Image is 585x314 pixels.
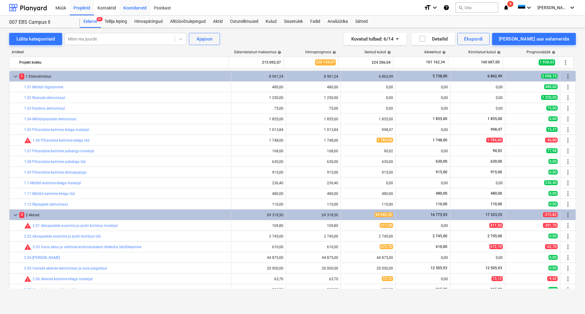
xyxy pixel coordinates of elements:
span: 160 687,00 [480,60,500,65]
button: Ekspordi [457,33,489,45]
a: 2.02 Aknapalede avamine ja prahi koristus töö [24,234,101,238]
div: 915,00 [343,170,393,175]
span: 1 784,00 [486,138,503,143]
span: Rohkem tegevusi [564,115,572,123]
div: Sissetulek [280,16,307,28]
span: 2 745,00 [432,234,448,238]
div: Failid [307,16,324,28]
div: 110,00 [343,202,393,206]
span: 1 250,00 [541,95,558,100]
div: 1 855,00 [289,117,338,121]
div: 20 000,00 [234,266,283,270]
span: Rohkem tegevusi [564,169,572,176]
span: Rohkem tegevusi [564,94,572,101]
div: 610,00 [234,245,283,249]
div: Projekt kokku [19,58,226,67]
div: 0,00 [398,277,448,281]
div: 2 745,00 [289,234,338,238]
div: 0,00 [453,256,503,260]
div: 480,00 [289,192,338,196]
div: Eelarvestatud maksumus [234,50,281,54]
span: -62,70 [545,244,558,249]
span: help [386,51,391,54]
div: 63,70 [234,277,283,281]
span: 236,40 [544,180,558,185]
a: Eelarve9+ [80,16,101,28]
div: 1 855,00 [234,117,283,121]
div: 8 961,24 [289,74,338,79]
a: 1.02 Ruloode demontaaž [24,96,65,100]
button: Ajajoon [189,33,220,45]
div: 0,00 [398,181,448,185]
button: [PERSON_NAME] uus eelarverida [492,33,576,45]
a: 2.06 Akende katmine kilega materjal [33,277,93,281]
div: 1 250,00 [289,96,338,100]
span: 998,47 [490,127,503,132]
a: 1.1 Mööbli katmine kilega materjal [24,181,81,185]
span: 915,00 [435,287,448,291]
a: Ostutellimused [226,16,262,28]
a: 1.01 Mööbli liigutamine [24,85,63,89]
div: Artikkel [9,50,229,54]
div: Aktid [209,16,226,28]
div: 0,00 [453,106,503,111]
a: 2.04 [PERSON_NAME] [24,256,60,260]
div: Hinnaprognoos [305,50,336,54]
div: 480,00 [234,85,283,89]
div: 44 875,00 [343,256,393,260]
div: 0,00 [453,85,503,89]
span: 12 505,93 [430,266,448,270]
span: 1 938,03 [539,59,555,65]
div: Kinnitatud kulud [468,50,501,54]
div: 630,00 [343,160,393,164]
a: 1.11 Mööbli katmine kilega töö [24,192,75,196]
div: Hinnapäringud [131,16,166,28]
div: 215 092,07 [231,58,281,67]
div: 1 748,00 [289,138,338,143]
div: 480,00 [234,192,283,196]
div: 20 000,00 [343,266,393,270]
button: Lülita kategooriaid [9,33,62,45]
div: 1 Ettevalmistus [19,72,229,81]
div: 1 250,00 [234,96,283,100]
span: 480,00 [544,84,558,89]
span: Rohkem tegevusi [564,73,572,80]
span: 110,00 [435,202,448,206]
div: 007 EBS Campus II [9,19,73,26]
div: 63,70 [289,277,338,281]
div: 69 318,50 [289,213,338,217]
div: 110,00 [234,202,283,206]
span: 672,70 [380,244,393,249]
a: 1.09 Põrandate katmine ehituspapiga [24,170,87,175]
div: 90,02 [343,149,393,153]
div: 1 013,84 [234,128,283,132]
span: 1 855,00 [487,117,503,121]
div: 2 Aknad [19,210,229,220]
span: 630,00 [490,159,503,164]
div: 168,00 [234,149,283,153]
a: Sätted [352,16,371,28]
div: 6 862,49 [343,74,393,79]
span: 5 738,00 [432,74,448,78]
span: 75,00 [546,106,558,111]
span: 0,00 [548,159,558,164]
span: Seotud kulud ületavad prognoosi [24,222,31,229]
span: 110,00 [490,202,503,206]
span: 73,12 [491,276,503,281]
span: keyboard_arrow_down [12,73,19,80]
a: Alltöövõtulepingud [166,16,209,28]
a: 2.03 Vana akna ja välimise krohvisüsteemi liitekoha läbilõikamine [33,245,141,249]
a: 2.07 Akende katmine kilega töö [24,288,76,292]
div: 236,40 [234,181,283,185]
span: Rohkem tegevusi [564,158,572,165]
div: Lülita kategooriaid [16,35,55,43]
span: 90,02 [492,149,503,153]
span: 480,00 [490,191,503,196]
div: 44 875,00 [234,256,283,260]
div: 0,00 [398,128,448,132]
div: [PERSON_NAME] uus eelarverida [499,35,569,43]
div: 0,00 [453,181,503,185]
